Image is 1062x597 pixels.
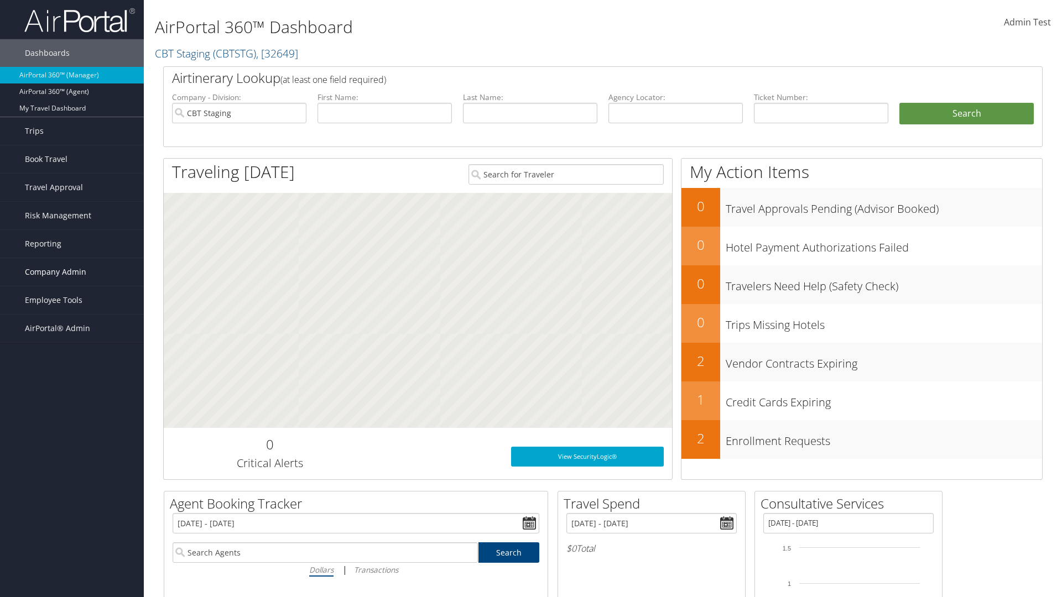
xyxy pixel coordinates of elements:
[681,188,1042,227] a: 0Travel Approvals Pending (Advisor Booked)
[511,447,664,467] a: View SecurityLogic®
[172,160,295,184] h1: Traveling [DATE]
[726,389,1042,410] h3: Credit Cards Expiring
[25,286,82,314] span: Employee Tools
[25,202,91,229] span: Risk Management
[172,435,367,454] h2: 0
[25,258,86,286] span: Company Admin
[25,145,67,173] span: Book Travel
[172,69,961,87] h2: Airtinerary Lookup
[1004,16,1051,28] span: Admin Test
[566,542,737,554] h6: Total
[463,92,597,103] label: Last Name:
[468,164,664,185] input: Search for Traveler
[754,92,888,103] label: Ticket Number:
[173,563,539,577] div: |
[280,74,386,86] span: (at least one field required)
[170,494,548,513] h2: Agent Booking Tracker
[25,174,83,201] span: Travel Approval
[726,428,1042,449] h3: Enrollment Requests
[681,390,720,409] h2: 1
[726,196,1042,217] h3: Travel Approvals Pending (Advisor Booked)
[788,580,791,587] tspan: 1
[681,304,1042,343] a: 0Trips Missing Hotels
[155,46,298,61] a: CBT Staging
[726,312,1042,333] h3: Trips Missing Hotels
[681,352,720,370] h2: 2
[155,15,752,39] h1: AirPortal 360™ Dashboard
[564,494,745,513] h2: Travel Spend
[566,542,576,554] span: $0
[681,274,720,293] h2: 0
[681,429,720,448] h2: 2
[726,234,1042,255] h3: Hotel Payment Authorizations Failed
[25,117,44,145] span: Trips
[681,197,720,216] h2: 0
[25,39,70,67] span: Dashboards
[309,564,334,575] i: Dollars
[761,494,942,513] h2: Consultative Services
[899,103,1034,125] button: Search
[1004,6,1051,40] a: Admin Test
[478,542,540,563] a: Search
[681,235,720,254] h2: 0
[681,343,1042,381] a: 2Vendor Contracts Expiring
[681,420,1042,459] a: 2Enrollment Requests
[681,227,1042,265] a: 0Hotel Payment Authorizations Failed
[172,455,367,471] h3: Critical Alerts
[25,230,61,258] span: Reporting
[681,265,1042,304] a: 0Travelers Need Help (Safety Check)
[726,350,1042,371] h3: Vendor Contracts Expiring
[213,46,256,61] span: ( CBTSTG )
[681,160,1042,184] h1: My Action Items
[608,92,743,103] label: Agency Locator:
[172,92,306,103] label: Company - Division:
[173,542,478,563] input: Search Agents
[317,92,452,103] label: First Name:
[681,313,720,332] h2: 0
[256,46,298,61] span: , [ 32649 ]
[783,545,791,552] tspan: 1.5
[24,7,135,33] img: airportal-logo.png
[726,273,1042,294] h3: Travelers Need Help (Safety Check)
[354,564,398,575] i: Transactions
[25,315,90,342] span: AirPortal® Admin
[681,381,1042,420] a: 1Credit Cards Expiring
